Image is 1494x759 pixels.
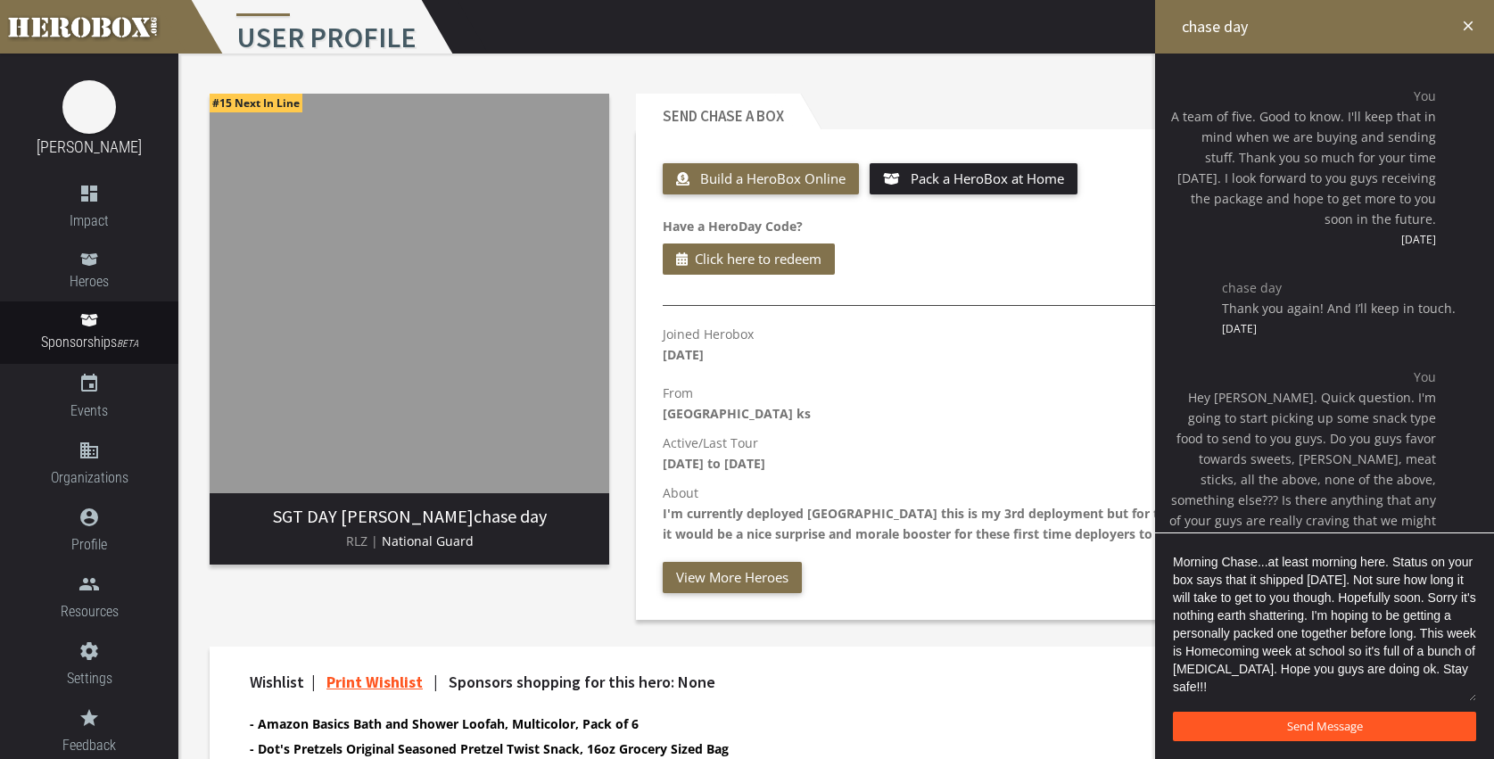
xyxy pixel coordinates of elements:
p: Joined Herobox [663,324,754,365]
span: A team of five. Good to know. I'll keep that in mind when we are buying and sending stuff. Thank ... [1168,106,1436,229]
li: Dot's Pretzels Original Seasoned Pretzel Twist Snack, 16oz Grocery Sized Bag [250,738,1391,759]
li: Amazon Basics Bath and Shower Loofah, Multicolor, Pack of 6 [250,714,1391,734]
h2: Send chase a Box [636,94,800,129]
p: About [663,483,1436,544]
img: image [1449,367,1485,402]
a: Print Wishlist [326,672,423,692]
span: National Guard [382,532,474,549]
span: | [433,672,438,692]
span: Hey [PERSON_NAME]. Quick question. I'm going to start picking up some snack type food to send to ... [1168,387,1436,551]
span: Pack a HeroBox at Home [911,169,1064,187]
a: [PERSON_NAME] [37,137,142,156]
section: Send chase a Box [636,94,1463,620]
button: Send Message [1173,712,1476,741]
button: Build a HeroBox Online [663,163,859,194]
span: [DATE] [1168,229,1436,250]
i: close [1460,18,1476,34]
span: Sponsors shopping for this hero: None [449,672,715,692]
span: You [1168,367,1436,387]
span: Send Message [1287,718,1363,734]
b: Have a HeroDay Code? [663,218,803,235]
small: BETA [117,338,138,350]
b: [DATE] [663,346,704,363]
h3: chase day [224,507,595,526]
button: Click here to redeem [663,243,835,275]
span: Thank you again! And I’ll keep in touch. [1222,298,1481,318]
span: Build a HeroBox Online [700,169,846,187]
span: Click here to redeem [695,248,821,270]
h4: Wishlist [250,673,1391,691]
img: image [1173,277,1209,313]
button: View More Heroes [663,562,802,593]
span: | [311,672,316,692]
span: You [1168,86,1436,106]
b: - Amazon Basics Bath and Shower Loofah, Multicolor, Pack of 6 [250,715,639,732]
span: SGT DAY [PERSON_NAME] [273,505,474,527]
b: I'm currently deployed [GEOGRAPHIC_DATA] this is my 3rd deployment but for the other guys in my t... [663,505,1424,542]
span: RLZ | [346,532,378,549]
button: Pack a HeroBox at Home [870,163,1077,194]
p: Active/Last Tour [663,433,1436,474]
span: [DATE] [1222,318,1481,339]
b: - Dot's Pretzels Original Seasoned Pretzel Twist Snack, 16oz Grocery Sized Bag [250,740,729,757]
img: image [62,80,116,134]
img: image [1449,86,1485,121]
p: From [663,383,1436,424]
b: [DATE] to [DATE] [663,455,765,472]
b: [GEOGRAPHIC_DATA] ks [663,405,811,422]
img: image [210,94,609,493]
span: chase day [1222,277,1481,298]
span: #15 Next In Line [210,94,302,112]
